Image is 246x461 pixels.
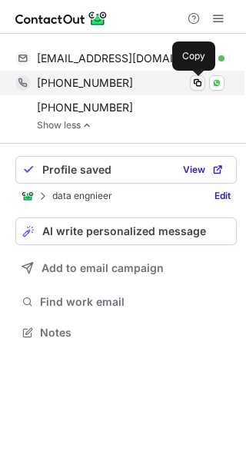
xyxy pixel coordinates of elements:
span: Find work email [40,295,231,309]
span: AI write personalized message [42,225,206,237]
button: Add to email campaign [15,254,237,282]
span: Profile saved [42,164,111,176]
p: data engnieer [52,191,112,201]
button: Notes [15,322,237,343]
span: [PHONE_NUMBER] [37,101,133,114]
img: ContactOut [22,190,34,202]
span: Notes [40,326,231,340]
span: Add to email campaign [42,262,164,274]
a: Show less [37,120,237,131]
img: ContactOut v5.3.10 [15,9,108,28]
button: AI write personalized message [15,217,237,245]
a: Edit [208,188,237,204]
img: - [82,120,91,131]
span: View [183,164,205,175]
button: Profile savedView [15,156,237,184]
button: Find work email [15,291,237,313]
span: [EMAIL_ADDRESS][DOMAIN_NAME] [37,51,213,65]
img: Whatsapp [212,78,221,88]
span: [PHONE_NUMBER] [37,76,133,90]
